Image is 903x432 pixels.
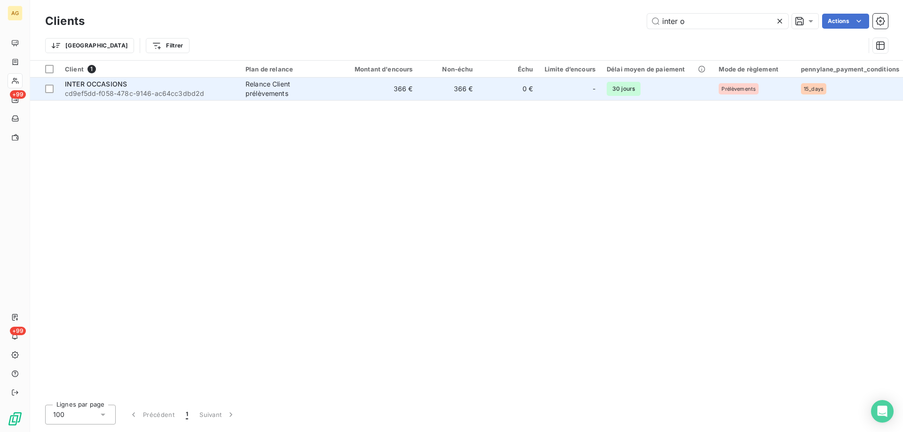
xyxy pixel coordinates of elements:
[804,86,824,92] span: 15_days
[607,65,707,73] div: Délai moyen de paiement
[424,65,473,73] div: Non-échu
[65,80,127,88] span: INTER OCCASIONS
[123,405,180,424] button: Précédent
[8,411,23,426] img: Logo LeanPay
[871,400,894,423] div: Open Intercom Messenger
[186,410,188,419] span: 1
[593,84,595,94] span: -
[45,38,134,53] button: [GEOGRAPHIC_DATA]
[246,65,332,73] div: Plan de relance
[10,90,26,99] span: +99
[419,78,479,100] td: 366 €
[87,65,96,73] span: 1
[8,6,23,21] div: AG
[822,14,869,29] button: Actions
[484,65,533,73] div: Échu
[479,78,539,100] td: 0 €
[180,405,194,424] button: 1
[721,86,756,92] span: Prélèvements
[194,405,241,424] button: Suivant
[53,410,64,419] span: 100
[338,78,419,100] td: 366 €
[246,79,332,98] div: Relance Client prélèvements
[10,327,26,335] span: +99
[719,65,790,73] div: Mode de règlement
[647,14,788,29] input: Rechercher
[45,13,85,30] h3: Clients
[343,65,413,73] div: Montant d'encours
[607,82,641,96] span: 30 jours
[146,38,189,53] button: Filtrer
[65,89,234,98] span: cd9ef5dd-f058-478c-9146-ac64cc3dbd2d
[65,65,84,73] span: Client
[545,65,595,73] div: Limite d’encours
